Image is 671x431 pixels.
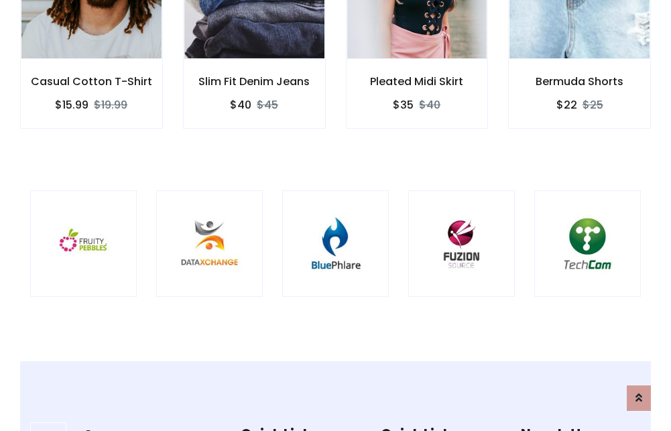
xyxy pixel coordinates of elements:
h6: Slim Fit Denim Jeans [184,75,325,88]
h6: $40 [230,99,251,111]
h6: Bermuda Shorts [509,75,650,88]
h6: $22 [556,99,577,111]
h6: $35 [393,99,414,111]
h6: Pleated Midi Skirt [347,75,488,88]
del: $19.99 [94,97,127,113]
h6: Casual Cotton T-Shirt [21,75,162,88]
del: $40 [419,97,440,113]
del: $25 [583,97,603,113]
h6: $15.99 [55,99,88,111]
del: $45 [257,97,278,113]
